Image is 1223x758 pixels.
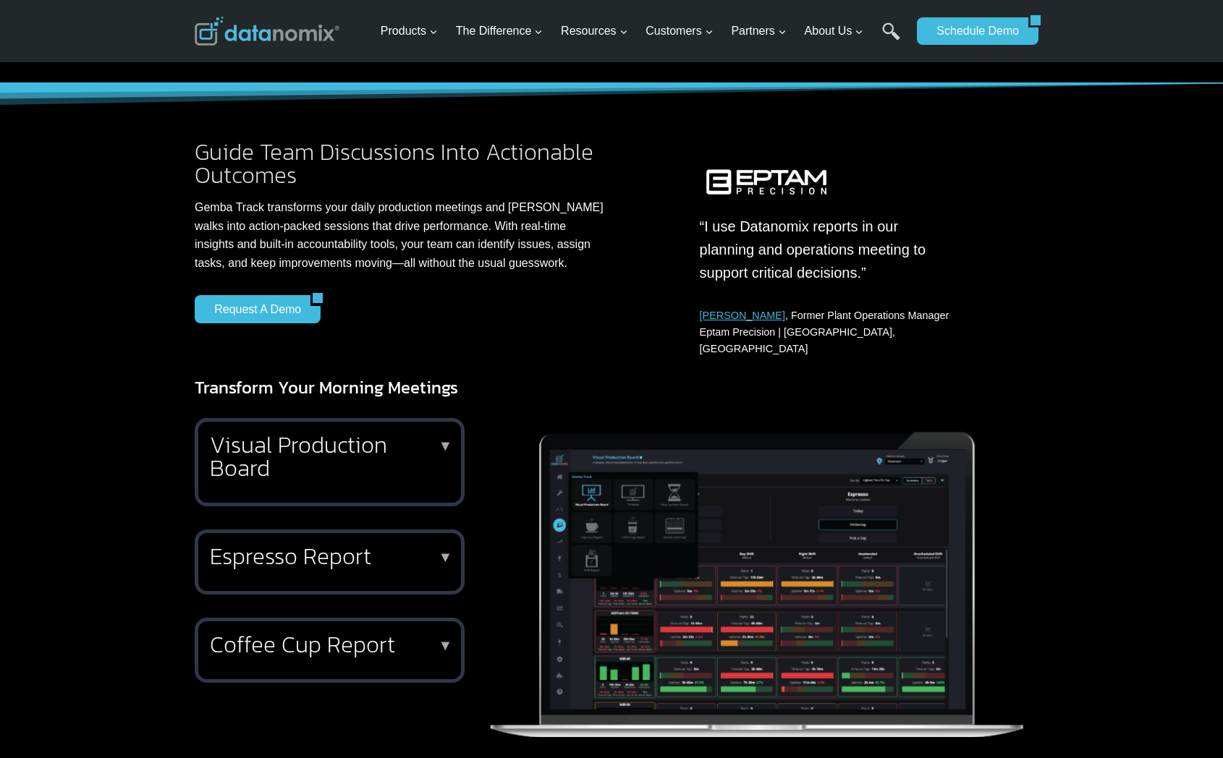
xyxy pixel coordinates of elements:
span: State/Region [326,179,381,192]
h2: Visual Production Board [210,433,444,480]
span: Partners [731,22,786,41]
span: Last Name [326,1,372,14]
span: , Former Plant Operations Manager Eptam Precision | [GEOGRAPHIC_DATA], [GEOGRAPHIC_DATA] [700,310,949,354]
img: Datanomix Production Monitoring GEMBA Track [488,418,1028,736]
h3: Transform Your Morning Meetings [195,375,1028,401]
nav: Primary Navigation [375,8,910,55]
h2: Guide Team Discussions Into Actionable Outcomes [195,140,607,187]
span: Products [381,22,438,41]
span: Phone number [326,60,391,73]
img: Eptam Precision uses Datanomix reports in operations meetings. [700,163,833,204]
span: The Difference [456,22,543,41]
p: “I use Datanomix reports in our planning and operations meeting to support critical decisions.” [700,215,953,284]
a: Schedule Demo [917,17,1028,45]
span: About Us [805,22,864,41]
span: Customers [646,22,713,41]
a: [PERSON_NAME] [700,310,785,321]
p: ▼ [439,640,453,650]
p: ▼ [439,552,453,562]
img: Datanomix [195,17,339,46]
a: Search [882,22,900,55]
a: Privacy Policy [197,323,244,333]
span: Resources [561,22,627,41]
h2: Espresso Report [210,545,444,568]
p: Gemba Track transforms your daily production meetings and [PERSON_NAME] walks into action-packed ... [195,198,607,272]
a: Terms [162,323,184,333]
h2: Coffee Cup Report [210,633,444,656]
p: ▼ [439,440,453,451]
a: Request a Demo [195,295,310,323]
